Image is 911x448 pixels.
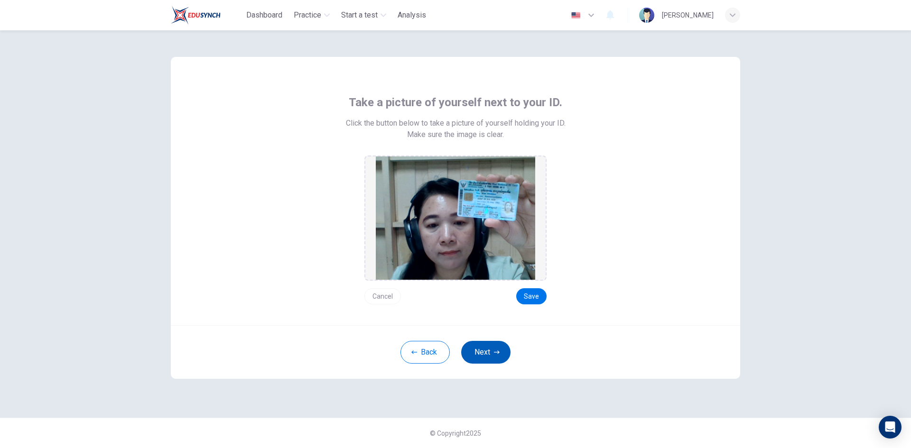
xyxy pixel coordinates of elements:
span: Practice [294,9,321,21]
button: Dashboard [242,7,286,24]
img: en [570,12,582,19]
button: Start a test [337,7,390,24]
img: preview screemshot [376,156,535,280]
img: Train Test logo [171,6,221,25]
span: Start a test [341,9,378,21]
div: [PERSON_NAME] [662,9,714,21]
button: Save [516,288,547,304]
button: Practice [290,7,334,24]
a: Train Test logo [171,6,242,25]
button: Cancel [364,288,401,304]
img: Profile picture [639,8,654,23]
span: Take a picture of yourself next to your ID. [349,95,562,110]
span: © Copyright 2025 [430,430,481,437]
span: Click the button below to take a picture of yourself holding your ID. [346,118,566,129]
button: Next [461,341,511,364]
button: Analysis [394,7,430,24]
span: Analysis [398,9,426,21]
button: Back [400,341,450,364]
div: Open Intercom Messenger [879,416,902,439]
span: Make sure the image is clear. [407,129,504,140]
span: Dashboard [246,9,282,21]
